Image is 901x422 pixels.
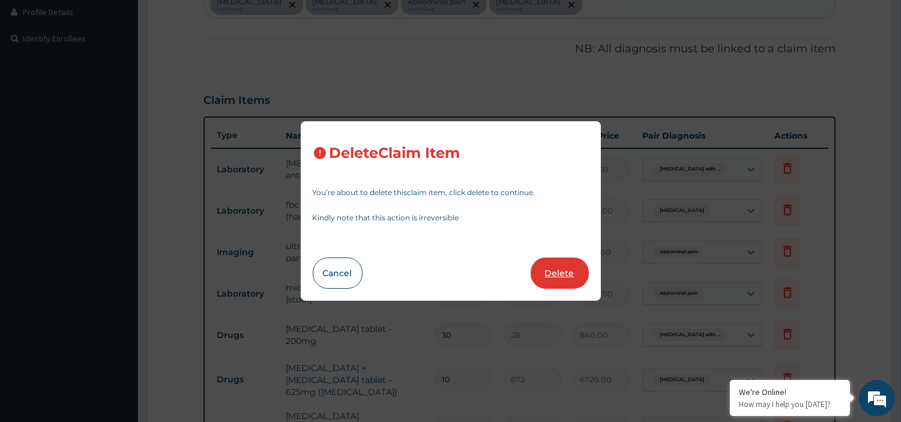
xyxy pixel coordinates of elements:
[313,258,363,289] button: Cancel
[6,289,229,331] textarea: Type your message and hit 'Enter'
[313,189,589,196] p: You’re about to delete this claim item , click delete to continue.
[531,258,589,289] button: Delete
[330,145,460,161] h3: Delete Claim Item
[62,67,202,83] div: Chat with us now
[197,6,226,35] div: Minimize live chat window
[313,214,589,222] p: Kindly note that this action is irreversible
[70,131,166,253] span: We're online!
[739,399,841,409] p: How may I help you today?
[22,60,49,90] img: d_794563401_company_1708531726252_794563401
[739,387,841,397] div: We're Online!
